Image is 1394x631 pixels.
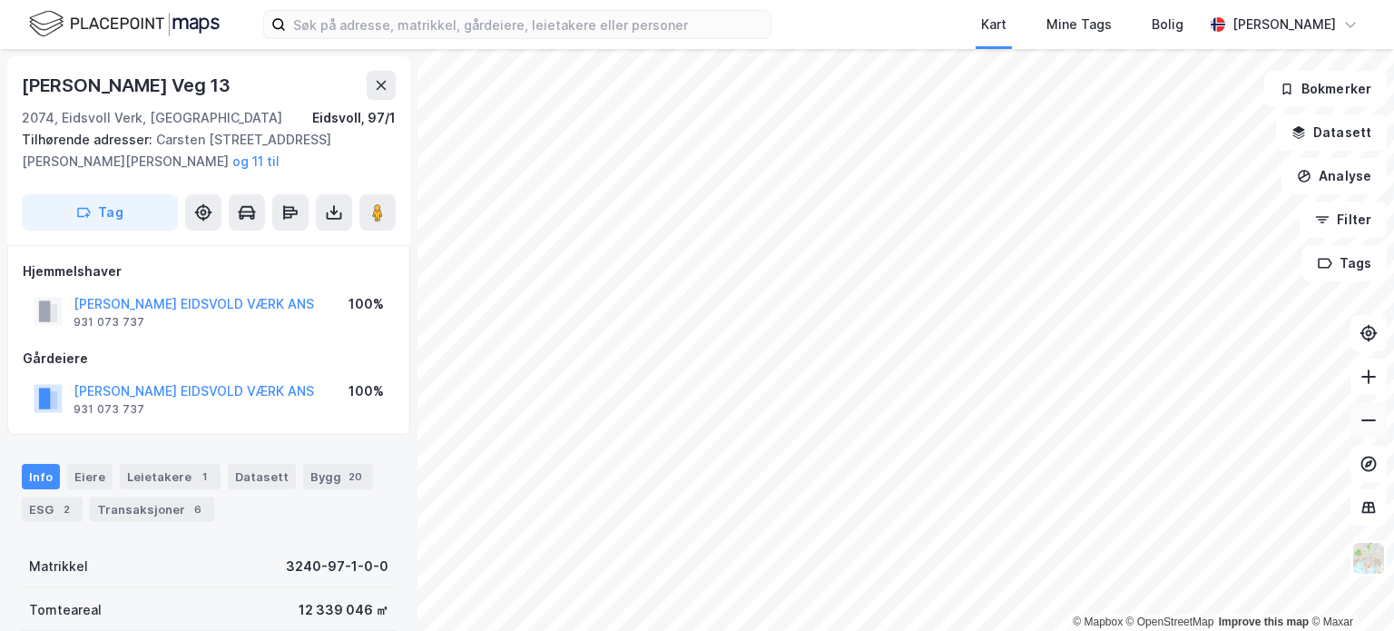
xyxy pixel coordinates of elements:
[228,464,296,489] div: Datasett
[22,497,83,522] div: ESG
[981,14,1006,35] div: Kart
[22,194,178,231] button: Tag
[299,599,388,621] div: 12 339 046 ㎡
[74,402,144,417] div: 931 073 737
[67,464,113,489] div: Eiere
[1126,616,1214,628] a: OpenStreetMap
[1351,541,1386,576] img: Z
[22,129,381,173] div: Carsten [STREET_ADDRESS][PERSON_NAME][PERSON_NAME]
[1232,14,1336,35] div: [PERSON_NAME]
[1276,114,1387,151] button: Datasett
[195,468,213,486] div: 1
[23,348,395,370] div: Gårdeiere
[303,464,373,489] div: Bygg
[22,71,234,100] div: [PERSON_NAME] Veg 13
[90,497,214,522] div: Transaksjoner
[22,107,282,129] div: 2074, Eidsvoll Verk, [GEOGRAPHIC_DATA]
[1302,245,1387,281] button: Tags
[345,468,366,486] div: 20
[1219,616,1309,628] a: Improve this map
[22,464,60,489] div: Info
[120,464,221,489] div: Leietakere
[1046,14,1112,35] div: Mine Tags
[1281,158,1387,194] button: Analyse
[312,107,396,129] div: Eidsvoll, 97/1
[1303,544,1394,631] div: Kontrollprogram for chat
[1264,71,1387,107] button: Bokmerker
[286,556,388,577] div: 3240-97-1-0-0
[29,8,220,40] img: logo.f888ab2527a4732fd821a326f86c7f29.svg
[189,500,207,518] div: 6
[348,293,384,315] div: 100%
[29,556,88,577] div: Matrikkel
[74,315,144,330] div: 931 073 737
[348,380,384,402] div: 100%
[1300,202,1387,238] button: Filter
[22,132,156,147] span: Tilhørende adresser:
[1303,544,1394,631] iframe: Chat Widget
[1073,616,1123,628] a: Mapbox
[286,11,771,38] input: Søk på adresse, matrikkel, gårdeiere, leietakere eller personer
[1152,14,1183,35] div: Bolig
[29,599,102,621] div: Tomteareal
[23,261,395,282] div: Hjemmelshaver
[57,500,75,518] div: 2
